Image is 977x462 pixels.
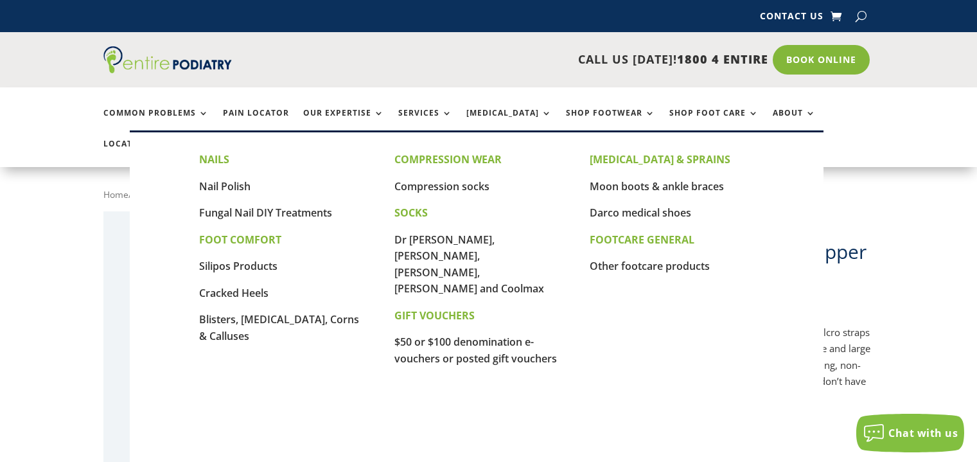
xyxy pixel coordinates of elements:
[394,233,544,296] a: Dr [PERSON_NAME], [PERSON_NAME], [PERSON_NAME], [PERSON_NAME] and Coolmax
[566,109,655,136] a: Shop Footwear
[394,179,489,193] a: Compression socks
[669,109,759,136] a: Shop Foot Care
[303,109,384,136] a: Our Expertise
[199,233,281,247] span: FOOT COMFORT
[590,233,694,247] b: FOOTCARE GENERAL
[398,109,452,136] a: Services
[590,179,724,193] a: Moon boots & ankle braces
[199,152,229,166] span: NAILS
[199,286,268,300] a: Cracked Heels
[199,179,251,193] a: Nail Polish
[103,139,168,167] a: Locations
[394,206,428,220] span: SOCKS
[677,51,768,67] span: 1800 4 ENTIRE
[394,308,475,323] span: GIFT VOUCHERS
[103,109,209,136] a: Common Problems
[466,109,552,136] a: [MEDICAL_DATA]
[103,186,874,203] nav: Breadcrumb
[590,206,691,220] a: Darco medical shoes
[590,259,710,273] a: Other footcare products
[394,335,557,366] a: $50 or $100 denomination e-vouchers or posted gift vouchers
[103,188,128,200] a: Home
[888,426,958,440] span: Chat with us
[773,45,870,75] a: Book Online
[773,109,816,136] a: About
[199,312,359,343] a: Blisters, [MEDICAL_DATA], Corns & Calluses
[590,152,730,166] span: [MEDICAL_DATA] & SPRAINS
[103,46,232,73] img: logo (1)
[103,63,232,76] a: Entire Podiatry
[760,12,823,26] a: Contact Us
[199,206,332,220] a: Fungal Nail DIY Treatments
[223,109,289,136] a: Pain Locator
[281,51,768,68] p: CALL US [DATE]!
[856,414,964,452] button: Chat with us
[199,259,277,273] a: Silipos Products
[394,152,502,166] span: COMPRESSION WEAR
